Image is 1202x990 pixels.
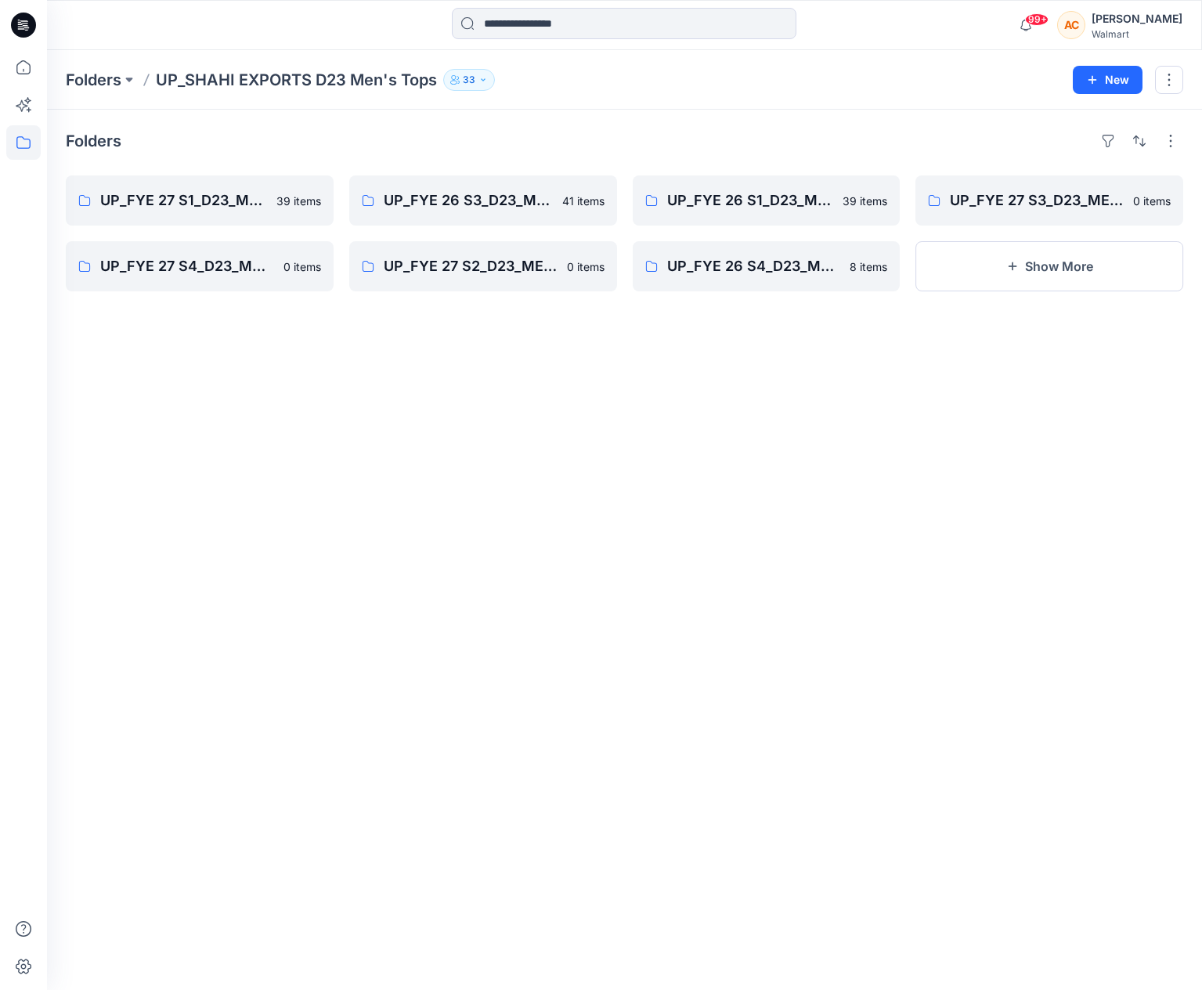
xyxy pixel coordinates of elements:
p: 33 [463,71,475,89]
span: 99+ [1025,13,1049,26]
a: UP_FYE 26 S4_D23_MEN’S TOP SHAHI8 items [633,241,901,291]
div: Walmart [1092,28,1182,40]
p: 39 items [276,193,321,209]
p: 39 items [843,193,887,209]
button: 33 [443,69,495,91]
div: AC [1057,11,1085,39]
p: UP_FYE 26 S3_D23_MEN’S TOP SHAHI [384,190,553,211]
p: 8 items [850,258,887,275]
a: UP_FYE 26 S3_D23_MEN’S TOP SHAHI41 items [349,175,617,226]
button: Show More [915,241,1183,291]
a: UP_FYE 26 S1_D23_MEN’S TOP SHAHI39 items [633,175,901,226]
a: UP_FYE 27 S1_D23_MEN’S TOP SHAHI39 items [66,175,334,226]
p: 0 items [283,258,321,275]
p: UP_FYE 27 S3_D23_MEN’S TOP SHAHI [950,190,1124,211]
a: UP_FYE 27 S3_D23_MEN’S TOP SHAHI0 items [915,175,1183,226]
p: UP_FYE 26 S1_D23_MEN’S TOP SHAHI [667,190,834,211]
p: UP_FYE 26 S4_D23_MEN’S TOP SHAHI [667,255,841,277]
p: UP_SHAHI EXPORTS D23 Men's Tops [156,69,437,91]
p: UP_FYE 27 S1_D23_MEN’S TOP SHAHI [100,190,267,211]
a: Folders [66,69,121,91]
p: UP_FYE 27 S2_D23_MEN’S TOP SHAHI [384,255,558,277]
a: UP_FYE 27 S2_D23_MEN’S TOP SHAHI0 items [349,241,617,291]
p: 0 items [567,258,605,275]
a: UP_FYE 27 S4_D23_MEN’S TOP SHAHI0 items [66,241,334,291]
p: 0 items [1133,193,1171,209]
p: 41 items [562,193,605,209]
h4: Folders [66,132,121,150]
button: New [1073,66,1142,94]
p: UP_FYE 27 S4_D23_MEN’S TOP SHAHI [100,255,274,277]
div: [PERSON_NAME] [1092,9,1182,28]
